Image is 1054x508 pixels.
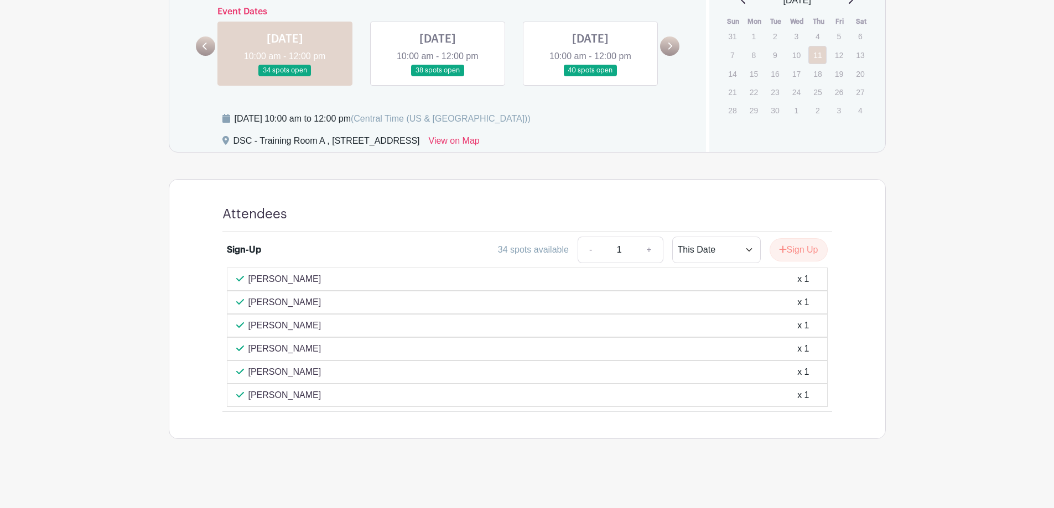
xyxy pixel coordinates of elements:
[766,65,784,82] p: 16
[830,65,848,82] p: 19
[766,46,784,64] p: 9
[830,83,848,101] p: 26
[808,46,827,64] a: 11
[744,16,766,27] th: Mon
[745,46,763,64] p: 8
[248,389,321,402] p: [PERSON_NAME]
[808,65,827,82] p: 18
[227,243,261,256] div: Sign-Up
[797,365,809,379] div: x 1
[723,16,744,27] th: Sun
[498,243,569,256] div: 34 spots available
[235,112,531,125] div: [DATE] 10:00 am to 12:00 pm
[723,46,741,64] p: 7
[808,102,827,119] p: 2
[745,28,763,45] p: 1
[578,237,603,263] a: -
[787,65,806,82] p: 17
[829,16,851,27] th: Fri
[851,83,869,101] p: 27
[850,16,872,27] th: Sat
[215,7,661,17] h6: Event Dates
[765,16,787,27] th: Tue
[851,46,869,64] p: 13
[745,65,763,82] p: 15
[429,134,480,152] a: View on Map
[797,342,809,355] div: x 1
[248,296,321,309] p: [PERSON_NAME]
[723,28,741,45] p: 31
[766,28,784,45] p: 2
[248,319,321,332] p: [PERSON_NAME]
[797,273,809,286] div: x 1
[745,83,763,101] p: 22
[351,114,531,123] span: (Central Time (US & [GEOGRAPHIC_DATA]))
[830,102,848,119] p: 3
[787,28,806,45] p: 3
[248,365,321,379] p: [PERSON_NAME]
[248,273,321,286] p: [PERSON_NAME]
[745,102,763,119] p: 29
[797,319,809,332] div: x 1
[808,16,829,27] th: Thu
[797,296,809,309] div: x 1
[635,237,663,263] a: +
[787,16,808,27] th: Wed
[222,206,287,222] h4: Attendees
[787,83,806,101] p: 24
[851,102,869,119] p: 4
[830,46,848,64] p: 12
[787,46,806,64] p: 10
[248,342,321,355] p: [PERSON_NAME]
[830,28,848,45] p: 5
[808,83,827,101] p: 25
[851,65,869,82] p: 20
[770,238,828,261] button: Sign Up
[797,389,809,402] div: x 1
[766,83,784,101] p: 23
[766,102,784,119] p: 30
[808,28,827,45] p: 4
[723,83,741,101] p: 21
[787,102,806,119] p: 1
[851,28,869,45] p: 6
[233,134,420,152] div: DSC - Training Room A , [STREET_ADDRESS]
[723,102,741,119] p: 28
[723,65,741,82] p: 14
